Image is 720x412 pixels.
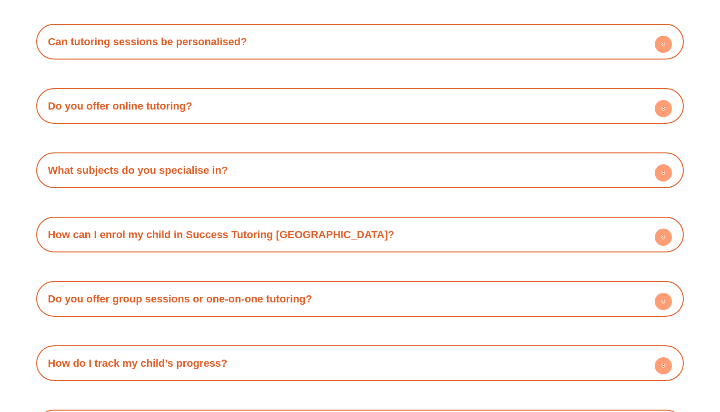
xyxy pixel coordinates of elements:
[41,93,680,119] div: Do you offer online tutoring?
[41,350,680,376] div: How do I track my child’s progress?
[41,286,680,312] div: Do you offer group sessions or one-on-one tutoring?
[48,36,247,48] a: Can tutoring sessions be personalised?
[48,100,192,112] a: Do you offer online tutoring?
[41,29,680,55] div: Can tutoring sessions be personalised?
[48,293,312,305] a: Do you offer group sessions or one-on-one tutoring?
[41,157,680,183] div: What subjects do you specialise in?
[41,221,680,248] div: How can I enrol my child in Success Tutoring [GEOGRAPHIC_DATA]?
[557,304,720,412] iframe: Chat Widget
[48,229,394,241] a: How can I enrol my child in Success Tutoring [GEOGRAPHIC_DATA]?
[48,357,228,369] a: How do I track my child’s progress?
[48,164,228,176] a: What subjects do you specialise in?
